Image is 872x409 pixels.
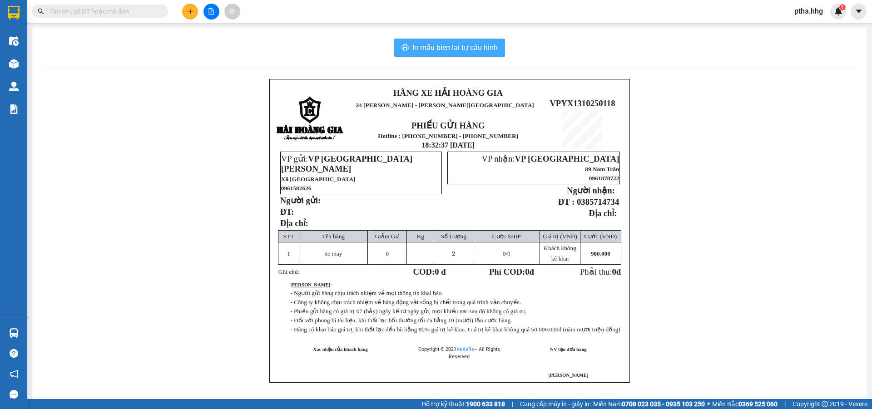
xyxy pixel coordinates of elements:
strong: COD: [413,267,446,276]
span: Cước SHIP [492,233,521,240]
strong: Người gửi: [280,196,321,205]
button: aim [224,4,240,20]
span: Copyright © 2021 – All Rights Reserved [418,346,500,360]
span: message [10,390,18,399]
img: solution-icon [9,104,19,114]
button: plus [182,4,198,20]
strong: NV tạo đơn hàng [550,347,586,352]
span: - Người gửi hàng chịu trách nhiệm về mọi thông tin khai báo [290,290,441,296]
span: 0961582626 [281,185,312,192]
span: search [38,8,44,15]
span: Kg [417,233,424,240]
span: - Phiếu gửi hàng có giá trị 07 (bảy) ngày kể từ ngày gửi, mọi khiếu nại sau đó không có giá trị. [290,308,526,315]
span: In mẫu biên lai tự cấu hình [412,42,498,53]
strong: PHIẾU GỬI HÀNG [43,56,117,66]
sup: 1 [839,4,846,10]
strong: 0708 023 035 - 0935 103 250 [622,400,705,408]
span: : [290,282,332,287]
span: 900.000 [591,250,610,257]
span: 0 [525,267,529,276]
span: 0 [386,250,389,257]
span: 89 Nam Trân [585,166,619,172]
strong: ĐT : [558,197,575,207]
span: Phải thu: [580,267,621,276]
span: 1 [841,4,844,10]
span: 1 [287,250,290,257]
span: VPYX1310250118 [550,99,615,108]
span: VP nhận: [481,154,619,163]
span: Giảm Giá [375,233,400,240]
span: [PERSON_NAME] [548,373,588,378]
img: warehouse-icon [9,36,19,46]
span: file-add [208,8,214,15]
span: 0 [612,267,616,276]
span: Khách không kê khai [544,245,576,262]
span: 0961878722 [589,175,619,182]
strong: HÃNG XE HẢI HOÀNG GIA [51,9,109,29]
img: warehouse-icon [9,82,19,91]
span: aim [229,8,235,15]
span: VP gửi: [281,154,412,173]
span: đ [616,267,621,276]
span: Xã [GEOGRAPHIC_DATA] [281,176,356,182]
span: | [512,399,513,409]
span: Hỗ trợ kỹ thuật: [421,399,505,409]
img: logo [5,24,34,69]
strong: HÃNG XE HẢI HOÀNG GIA [393,88,503,98]
span: Miền Nam [593,399,705,409]
span: plus [187,8,193,15]
img: warehouse-icon [9,59,19,69]
span: VP [GEOGRAPHIC_DATA][PERSON_NAME] [281,154,412,173]
span: 0 [503,250,506,257]
span: question-circle [10,349,18,358]
span: 2 [452,250,455,257]
span: - Đối với phong bì tài liệu, khi thất lạc bồi thường tối đa bằng 10 (mười) lần cước hàng. [290,317,512,324]
strong: Người nhận: [567,186,615,195]
span: printer [401,44,409,52]
span: | [784,399,786,409]
strong: Hotline : [PHONE_NUMBER] - [PHONE_NUMBER] [39,68,122,82]
strong: Địa chỉ: [589,208,617,218]
a: VeXeRe [456,346,474,352]
strong: Phí COD: đ [489,267,534,276]
button: printerIn mẫu biên lai tự cấu hình [394,39,505,57]
strong: [PERSON_NAME] [290,282,330,287]
strong: 0369 525 060 [738,400,778,408]
button: file-add [203,4,219,20]
span: caret-down [855,7,863,15]
span: 24 [PERSON_NAME] - [PERSON_NAME][GEOGRAPHIC_DATA] [356,102,534,108]
button: caret-down [851,4,867,20]
span: Địa chỉ: [280,218,308,228]
span: - Hàng có khai báo giá trị, khi thất lạc đền bù bằng 80% giá trị kê khai. Giá trị kê khai không q... [290,326,620,333]
span: notification [10,370,18,378]
strong: 1900 633 818 [466,400,505,408]
strong: ĐT: [280,207,294,217]
span: 18:32:37 [DATE] [421,141,475,149]
span: Miền Bắc [712,399,778,409]
span: 0 đ [435,267,446,276]
span: STT [283,233,294,240]
img: warehouse-icon [9,328,19,338]
span: Giá trị (VNĐ) [543,233,577,240]
span: xe may [325,250,342,257]
span: Số Lượng [441,233,466,240]
span: - Công ty không chịu trách nhiệm về hàng động vật sống bị chết trong quá trình vận chuyển. [290,299,521,306]
span: VP [GEOGRAPHIC_DATA] [515,154,619,163]
input: Tìm tên, số ĐT hoặc mã đơn [50,6,157,16]
strong: PHIẾU GỬI HÀNG [411,121,485,130]
span: Cung cấp máy in - giấy in: [520,399,591,409]
span: ⚪️ [707,402,710,406]
img: icon-new-feature [834,7,842,15]
span: VPYX1310250070 [126,41,192,50]
span: 0385714734 [577,197,619,207]
span: copyright [822,401,828,407]
strong: Xác nhận của khách hàng [313,347,368,352]
span: Cước (VNĐ) [584,233,617,240]
span: Tên hàng [322,233,345,240]
span: Ghi chú: [278,268,299,275]
span: 24 [PERSON_NAME] - [PERSON_NAME][GEOGRAPHIC_DATA] [42,30,111,54]
span: ptha.hhg [787,5,830,17]
img: logo [276,96,344,141]
strong: Hotline : [PHONE_NUMBER] - [PHONE_NUMBER] [378,133,518,139]
span: /0 [503,250,510,257]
